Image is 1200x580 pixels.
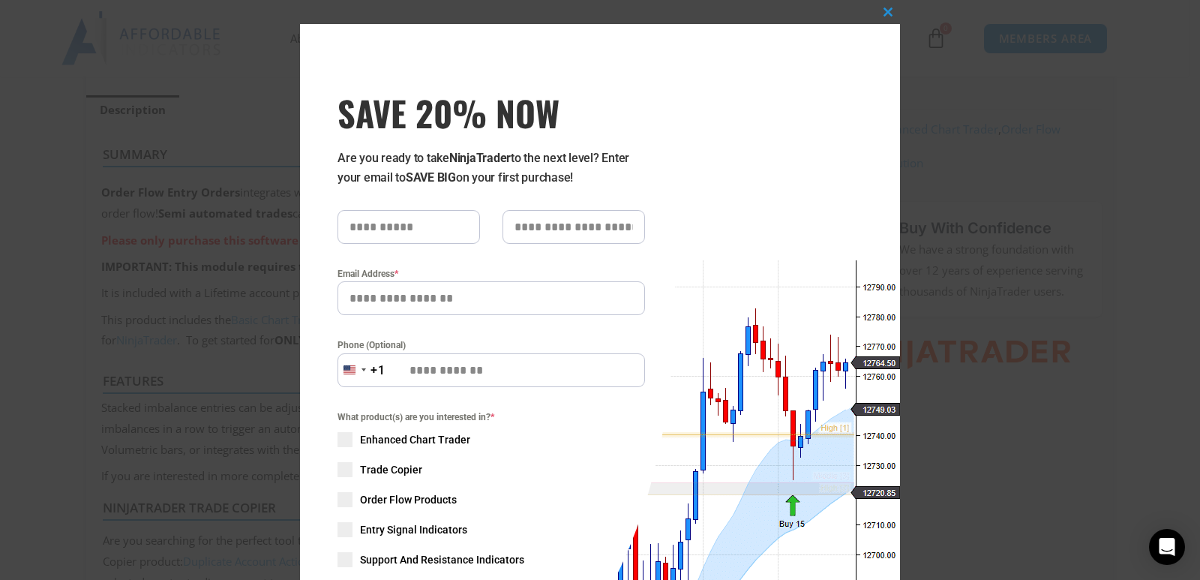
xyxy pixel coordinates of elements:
div: +1 [370,361,385,380]
label: Support And Resistance Indicators [337,552,645,567]
label: Trade Copier [337,462,645,477]
span: Support And Resistance Indicators [360,552,524,567]
span: Trade Copier [360,462,422,477]
label: Entry Signal Indicators [337,522,645,537]
strong: SAVE BIG [406,170,456,185]
span: Order Flow Products [360,492,457,507]
span: Enhanced Chart Trader [360,432,470,447]
label: Phone (Optional) [337,338,645,353]
p: Are you ready to take to the next level? Enter your email to on your first purchase! [337,149,645,188]
div: Open Intercom Messenger [1149,529,1185,565]
label: Enhanced Chart Trader [337,432,645,447]
span: Entry Signal Indicators [360,522,467,537]
span: SAVE 20% NOW [337,92,645,134]
label: Order Flow Products [337,492,645,507]
label: Email Address [337,266,645,281]
span: What product(s) are you interested in? [337,410,645,425]
strong: NinjaTrader [449,151,511,165]
button: Selected country [337,353,385,387]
